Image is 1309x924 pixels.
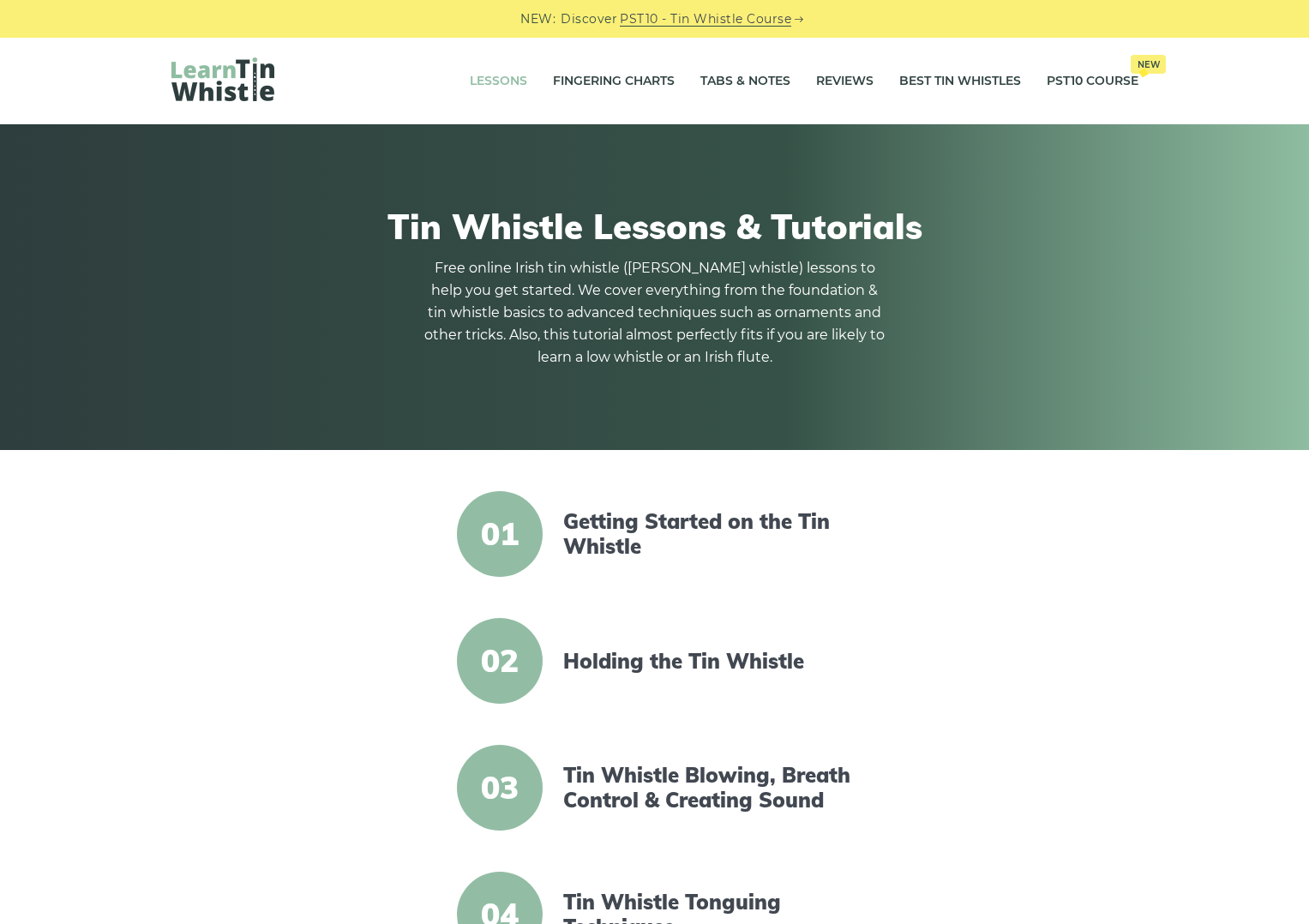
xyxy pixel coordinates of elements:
[423,257,886,369] p: Free online Irish tin whistle ([PERSON_NAME] whistle) lessons to help you get started. We cover e...
[816,60,874,103] a: Reviews
[171,57,274,101] img: LearnTinWhistle.com
[563,649,858,674] a: Holding the Tin Whistle
[563,763,858,813] a: Tin Whistle Blowing, Breath Control & Creating Sound
[470,60,527,103] a: Lessons
[171,206,1138,247] h1: Tin Whistle Lessons & Tutorials
[563,509,858,559] a: Getting Started on the Tin Whistle
[899,60,1021,103] a: Best Tin Whistles
[700,60,790,103] a: Tabs & Notes
[553,60,675,103] a: Fingering Charts
[457,745,543,831] span: 03
[1047,60,1138,103] a: PST10 CourseNew
[457,618,543,704] span: 02
[1131,55,1166,74] span: New
[457,491,543,577] span: 01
